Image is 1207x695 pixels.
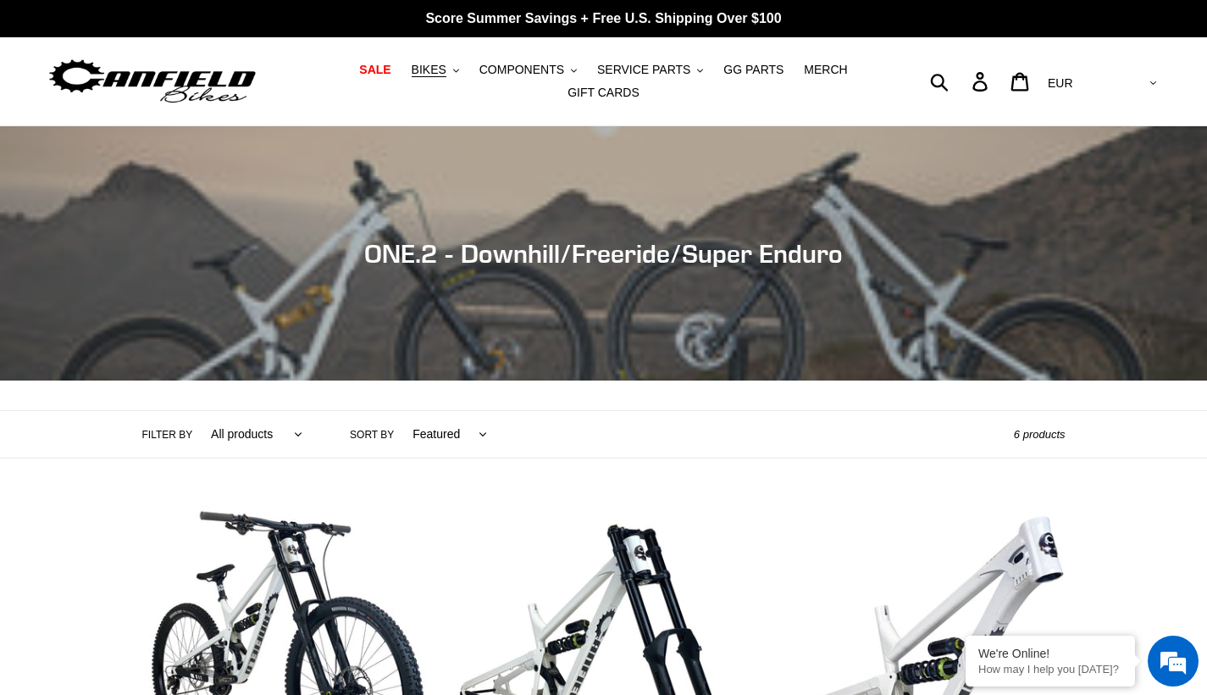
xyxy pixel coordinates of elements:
[715,58,792,81] a: GG PARTS
[795,58,855,81] a: MERCH
[471,58,585,81] button: COMPONENTS
[1014,428,1066,441] span: 6 products
[804,63,847,77] span: MERCH
[597,63,690,77] span: SERVICE PARTS
[589,58,711,81] button: SERVICE PARTS
[142,427,193,442] label: Filter by
[359,63,390,77] span: SALE
[364,238,843,269] span: ONE.2 - Downhill/Freeride/Super Enduro
[403,58,468,81] button: BIKES
[978,663,1122,676] p: How may I help you today?
[978,647,1122,660] div: We're Online!
[47,55,258,108] img: Canfield Bikes
[939,63,983,100] input: Search
[723,63,783,77] span: GG PARTS
[479,63,564,77] span: COMPONENTS
[559,81,648,104] a: GIFT CARDS
[351,58,399,81] a: SALE
[412,63,446,77] span: BIKES
[350,427,394,442] label: Sort by
[568,86,639,100] span: GIFT CARDS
